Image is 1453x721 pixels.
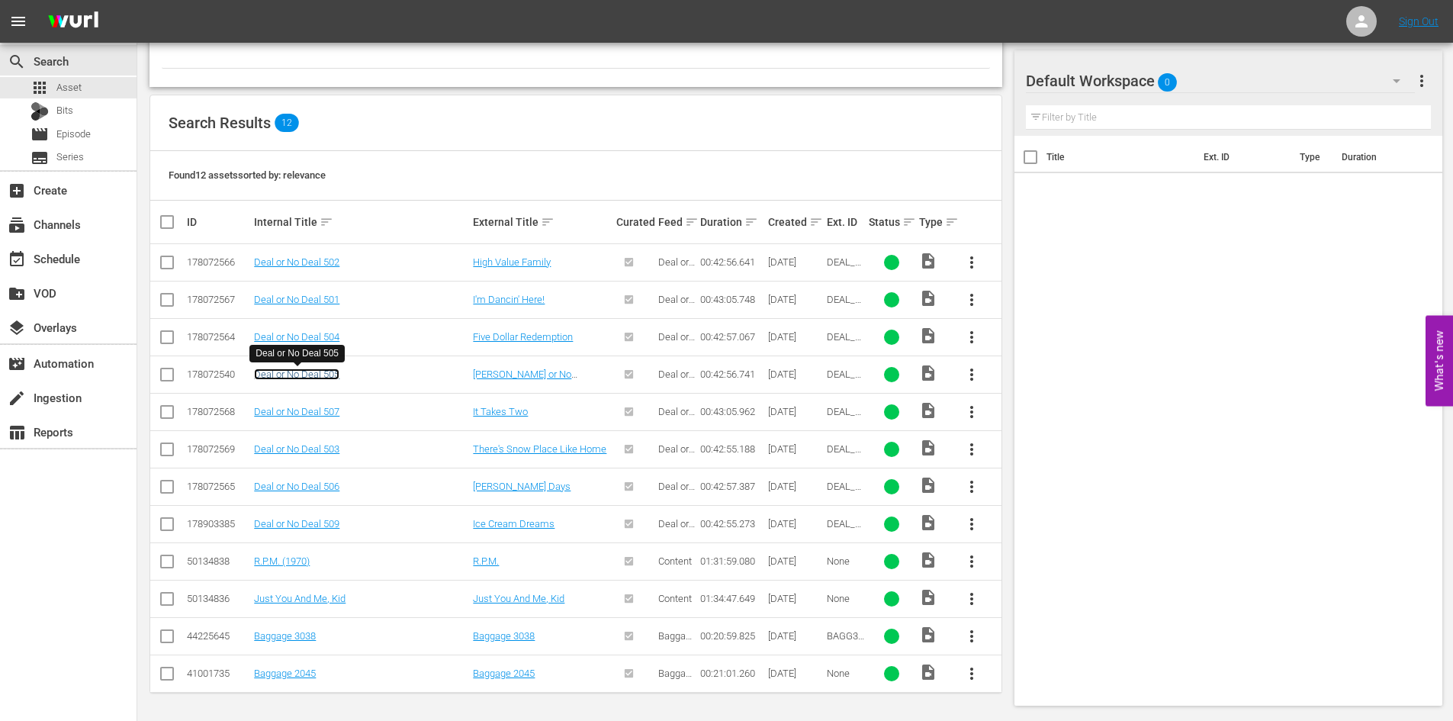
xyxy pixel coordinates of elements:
a: Deal or No Deal 509 [254,518,339,529]
a: I'm Dancin' Here! [473,294,545,305]
div: Feed [658,213,696,231]
a: There's Snow Place Like Home [473,443,606,455]
div: 178072564 [187,331,249,343]
span: more_vert [963,403,981,421]
span: sort [320,215,333,229]
span: Bits [56,103,73,118]
div: 00:42:57.387 [700,481,763,492]
span: Video [919,476,937,494]
span: VOD [8,285,26,303]
div: 00:43:05.962 [700,406,763,417]
div: 50134838 [187,555,249,567]
span: Video [919,401,937,420]
button: more_vert [1413,63,1431,99]
span: Episode [56,127,91,142]
div: 00:42:55.188 [700,443,763,455]
a: Ice Cream Dreams [473,518,555,529]
a: Deal or No Deal 501 [254,294,339,305]
span: Deal or No Deal [658,443,695,466]
span: Deal or No Deal [658,518,695,541]
span: Video [919,439,937,457]
span: DEAL_502 [827,256,861,279]
div: External Title [473,213,612,231]
span: sort [809,215,823,229]
span: Video [919,588,937,607]
div: 178903385 [187,518,249,529]
div: 00:42:55.273 [700,518,763,529]
div: [DATE] [768,630,822,642]
span: Ingestion [8,389,26,407]
div: Created [768,213,822,231]
div: Status [869,213,915,231]
span: Deal or No Deal [658,369,695,391]
a: Baggage 2045 [254,668,316,679]
span: Search [8,53,26,71]
span: DEAL_509 [827,518,861,541]
a: Deal or No Deal 507 [254,406,339,417]
span: more_vert [963,478,981,496]
div: Internal Title [254,213,468,231]
a: It Takes Two [473,406,528,417]
div: [DATE] [768,331,822,343]
span: Deal or No Deal [658,406,695,429]
span: more_vert [963,627,981,645]
span: Asset [56,80,82,95]
span: Video [919,252,937,270]
div: 00:42:56.641 [700,256,763,268]
span: add_box [8,182,26,200]
div: Type [919,213,948,231]
div: None [827,593,864,604]
span: Video [919,364,937,382]
div: 00:43:05.748 [700,294,763,305]
button: more_vert [953,319,990,356]
button: more_vert [953,543,990,580]
div: [DATE] [768,593,822,604]
a: High Value Family [473,256,551,268]
span: more_vert [1413,72,1431,90]
span: Deal or No Deal [658,256,695,279]
span: Search Results [169,114,271,132]
div: Duration [700,213,763,231]
span: Episode [31,125,49,143]
div: [DATE] [768,555,822,567]
span: Video [919,663,937,681]
div: None [827,668,864,679]
a: Deal or No Deal 503 [254,443,339,455]
div: Default Workspace [1026,60,1415,102]
a: Baggage 3038 [254,630,316,642]
span: DEAL_504 [827,331,861,354]
button: more_vert [953,468,990,505]
a: [PERSON_NAME] Days [473,481,571,492]
div: 00:21:01.260 [700,668,763,679]
div: Curated [616,216,654,228]
span: DEAL_506 [827,481,861,504]
th: Ext. ID [1194,136,1291,179]
span: Schedule [8,250,26,269]
span: more_vert [963,365,981,384]
a: Baggage 3038 [473,630,535,642]
div: 50134836 [187,593,249,604]
span: BAGG3_3038 [827,630,864,653]
a: Deal or No Deal 505 [254,369,339,380]
span: sort [685,215,699,229]
div: Ext. ID [827,216,864,228]
div: [DATE] [768,518,822,529]
span: Automation [8,355,26,373]
span: more_vert [963,440,981,459]
div: 00:42:57.067 [700,331,763,343]
th: Type [1291,136,1332,179]
div: None [827,555,864,567]
button: more_vert [953,506,990,542]
span: more_vert [963,328,981,346]
div: [DATE] [768,256,822,268]
span: more_vert [963,665,981,683]
a: R.P.M. (1970) [254,555,310,567]
div: 01:34:47.649 [700,593,763,604]
div: [DATE] [768,443,822,455]
th: Duration [1332,136,1424,179]
span: Video [919,626,937,644]
span: Content [658,593,692,604]
div: [DATE] [768,481,822,492]
div: 41001735 [187,668,249,679]
img: ans4CAIJ8jUAAAAAAAAAAAAAAAAAAAAAAAAgQb4GAAAAAAAAAAAAAAAAAAAAAAAAJMjXAAAAAAAAAAAAAAAAAAAAAAAAgAT5G... [37,4,110,40]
